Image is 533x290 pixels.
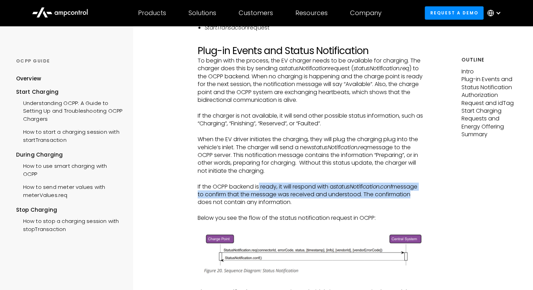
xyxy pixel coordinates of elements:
p: If the OCPP backend is ready, it will respond with a message to confirm that the message was rece... [198,183,424,206]
div: Start Charging [16,88,123,96]
p: ‍ [198,37,424,45]
div: Resources [295,9,328,17]
li: request [205,24,424,32]
div: Products [138,9,166,17]
div: Solutions [189,9,216,17]
div: Overview [16,75,41,83]
em: statusNotification [283,64,329,72]
p: ‍ [198,128,424,136]
p: Start Charging Requests and Energy Offering [462,107,517,131]
p: ‍ [198,175,424,183]
h5: Outline [462,56,517,64]
em: StartTransaction [205,24,248,32]
p: ‍ [198,281,424,288]
div: Company [350,9,382,17]
p: To begin with the process, the EV charger needs to be available for charging. The charger does th... [198,57,424,104]
div: Customers [239,9,273,17]
p: Intro [462,68,517,75]
em: statusNotification.conf [334,183,392,191]
a: Request a demo [425,6,484,19]
a: Understanding OCPP: A Guide to Setting Up and Troubleshooting OCPP Chargers [16,96,123,125]
a: How to stop a charging session with stopTransaction [16,214,123,235]
p: Authorization Request and idTag [462,91,517,107]
div: Stop Charging [16,206,123,214]
a: Overview [16,75,41,88]
img: status notification request in OCPP [198,230,424,277]
p: When the EV driver initiates the charging, they will plug the charging plug into the vehicle’s in... [198,136,424,175]
a: How to use smart charging with OCPP [16,159,123,180]
p: Plug-in Events and Status Notification [462,75,517,91]
p: Below you see the flow of the status notification request in OCPP: [198,214,424,222]
h2: Plug-in Events and Status Notification [198,45,424,57]
a: How to start a charging session with startTransaction [16,125,123,146]
p: ‍ [198,206,424,214]
div: OCPP GUIDE [16,58,123,64]
p: ‍ [198,104,424,112]
a: How to send meter values with meterValues.req [16,180,123,201]
p: ‍ [198,222,424,230]
p: Summary [462,131,517,138]
em: statusNotification.req [312,143,367,151]
div: During Charging [16,151,123,159]
em: statusNotification.req [354,64,409,72]
p: If the charger is not available, it will send other possible status information, such as “Chargin... [198,112,424,128]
